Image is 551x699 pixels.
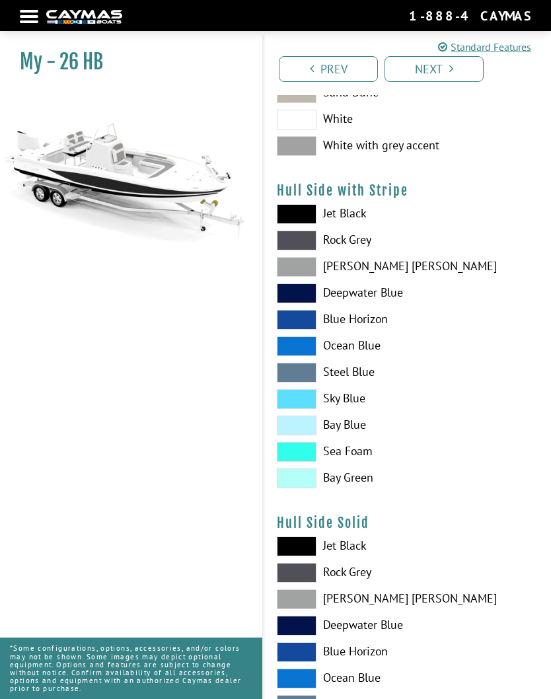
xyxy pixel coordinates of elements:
label: Steel Blue [277,363,538,383]
label: Ocean Blue [277,336,538,356]
label: Blue Horizon [277,642,538,662]
label: Sea Foam [277,442,538,462]
label: Bay Blue [277,416,538,435]
label: Rock Grey [277,563,538,583]
label: Jet Black [277,536,538,556]
p: *Some configurations, options, accessories, and/or colors may not be shown. Some images may depic... [10,638,252,699]
h1: My - 26 HB [20,50,229,74]
label: Jet Black [277,204,538,224]
a: Prev [279,56,378,82]
label: [PERSON_NAME] [PERSON_NAME] [277,257,538,277]
a: Next [385,56,484,82]
label: Blue Horizon [277,310,538,330]
img: white-logo-c9c8dbefe5ff5ceceb0f0178aa75bf4bb51f6bca0971e226c86eb53dfe498488.png [46,10,122,24]
h4: Hull Side with Stripe [277,182,538,199]
label: Rock Grey [277,231,538,250]
label: Deepwater Blue [277,283,538,303]
label: Ocean Blue [277,669,538,688]
label: Deepwater Blue [277,616,538,636]
label: Sky Blue [277,389,538,409]
div: 1-888-4CAYMAS [409,7,531,24]
h4: Hull Side Solid [277,515,538,531]
label: White with grey accent [277,136,538,156]
label: White [277,110,538,129]
label: Bay Green [277,468,538,488]
ul: Pagination [275,54,551,82]
a: Standard Features [438,39,531,55]
label: [PERSON_NAME] [PERSON_NAME] [277,589,538,609]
